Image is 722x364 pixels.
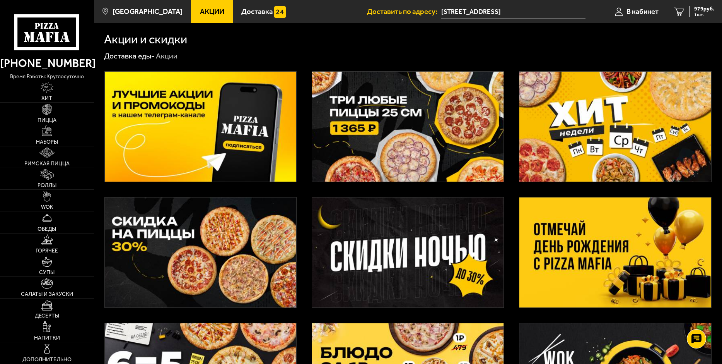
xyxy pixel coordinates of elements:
[367,8,441,15] span: Доставить по адресу:
[21,292,73,297] span: Салаты и закуски
[104,52,155,60] a: Доставка еды-
[36,139,58,145] span: Наборы
[39,270,55,275] span: Супы
[274,6,285,17] img: 15daf4d41897b9f0e9f617042186c801.svg
[626,8,659,15] span: В кабинет
[200,8,224,15] span: Акции
[113,8,183,15] span: [GEOGRAPHIC_DATA]
[38,227,56,232] span: Обеды
[36,248,58,254] span: Горячее
[156,51,178,61] div: Акции
[694,6,714,12] span: 979 руб.
[441,5,585,19] input: Ваш адрес доставки
[241,8,273,15] span: Доставка
[34,335,60,341] span: Напитки
[41,96,52,101] span: Хит
[38,118,56,123] span: Пицца
[104,33,187,45] h1: Акции и скидки
[22,357,72,362] span: Дополнительно
[41,204,53,210] span: WOK
[38,183,56,188] span: Роллы
[441,5,585,19] span: улица Турку, 23к1
[35,313,59,319] span: Десерты
[24,161,70,167] span: Римская пицца
[694,12,714,17] span: 1 шт.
